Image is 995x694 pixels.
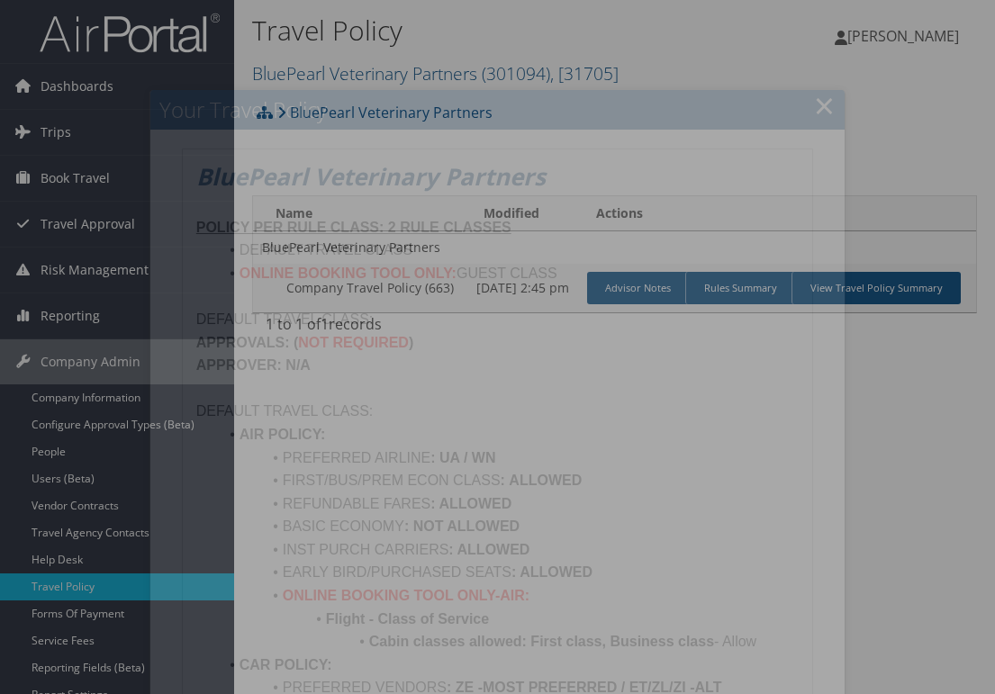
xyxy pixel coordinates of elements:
p: DEFAULT TRAVEL CLASS: [196,308,800,331]
strong: : ALLOWED [448,542,529,557]
li: BASIC ECONOMY [218,515,800,538]
strong: ONLINE BOOKING TOOL ONLY: [240,266,457,281]
strong: Cabin classes allowed: First class, Business class [369,634,714,649]
strong: AIR POLICY: [240,427,326,442]
strong: ONLINE BOOKING TOOL ONLY-AIR: [283,588,529,603]
strong: : ALLOWED [430,496,511,511]
li: PREFERRED AIRLINE [218,446,800,470]
a: Close [814,87,835,123]
li: - Allow [218,630,800,653]
li: GUEST CLASS [218,262,800,285]
li: FIRST/BUS/PREM ECON CLASS [218,469,800,492]
strong: APPROVALS: [196,335,290,350]
strong: : [501,473,505,488]
li: EARLY BIRD/PURCHASED SEATS [218,561,800,584]
li: INST PURCH CARRIERS [218,538,800,562]
strong: APPROVER: N/A [196,357,311,373]
h2: Your Travel Policy [150,90,846,130]
li: REFUNDABLE FARES [218,492,800,516]
strong: NOT REQUIRED [298,335,409,350]
em: BluePearl Veterinary Partners [196,160,546,193]
strong: : NOT ALLOWED [404,518,520,534]
li: DEFAULT TRAVEL CLASS [218,239,800,262]
u: POLICY PER RULE CLASS: 2 RULE CLASSES [196,220,511,235]
strong: ) [409,335,413,350]
strong: Flight - Class of Service [326,611,489,626]
strong: ( [294,335,298,350]
strong: ALLOWED [509,473,582,488]
p: DEFAULT TRAVEL CLASS: [196,400,800,423]
strong: : ALLOWED [511,564,592,580]
strong: CAR POLICY: [240,657,332,672]
strong: : UA / WN [430,450,495,465]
